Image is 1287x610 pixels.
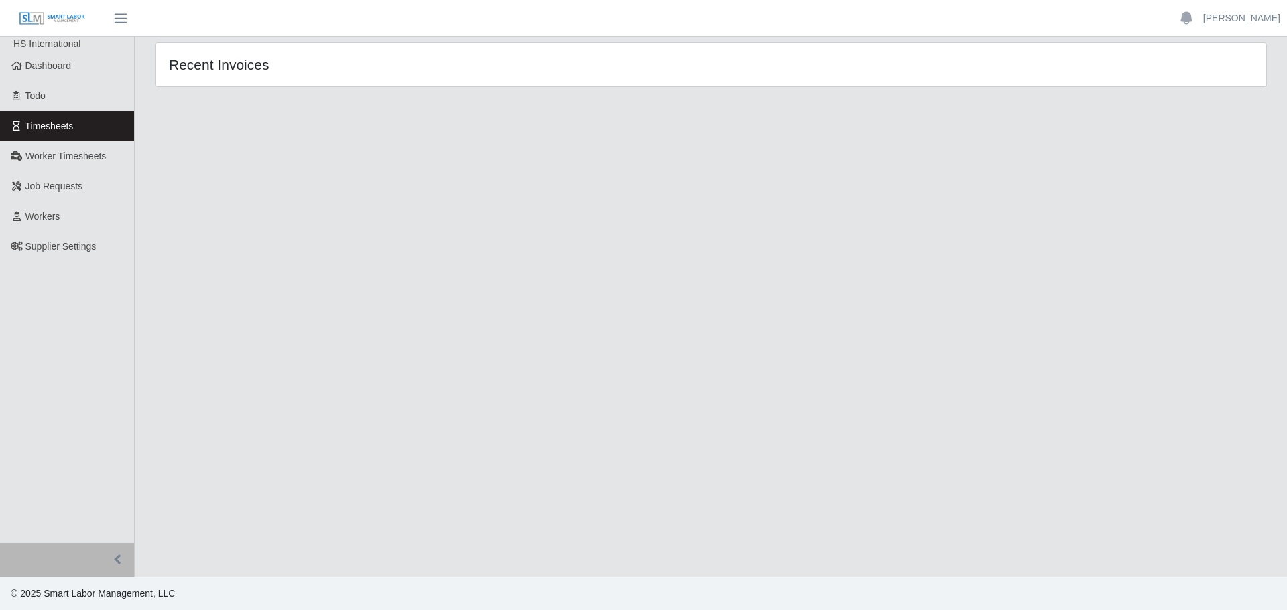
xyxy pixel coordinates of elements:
[25,241,97,252] span: Supplier Settings
[25,151,106,161] span: Worker Timesheets
[25,121,74,131] span: Timesheets
[25,60,72,71] span: Dashboard
[25,181,83,192] span: Job Requests
[19,11,86,26] img: SLM Logo
[1203,11,1280,25] a: [PERSON_NAME]
[25,90,46,101] span: Todo
[13,38,80,49] span: HS International
[25,211,60,222] span: Workers
[169,56,609,73] h4: Recent Invoices
[11,588,175,599] span: © 2025 Smart Labor Management, LLC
